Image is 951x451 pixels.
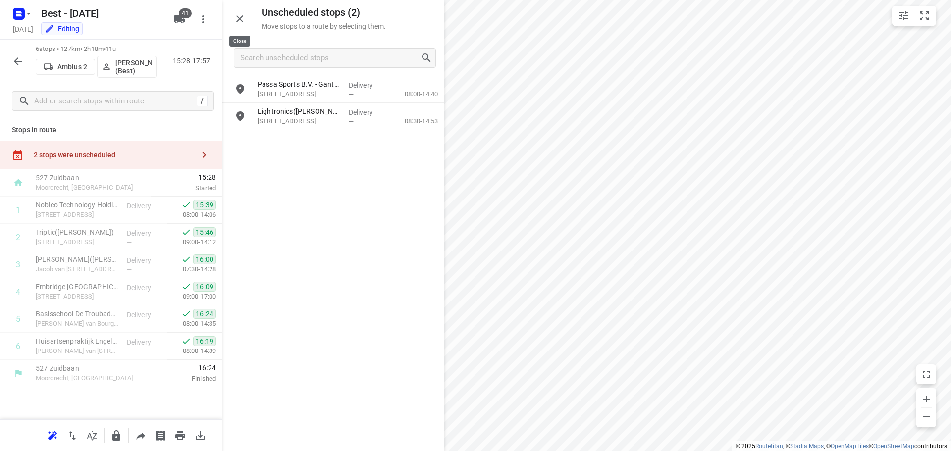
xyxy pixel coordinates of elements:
div: 3 [16,260,20,269]
p: Delivery [127,310,163,320]
div: Search [421,52,435,64]
span: 15:46 [193,227,216,237]
svg: Done [181,200,191,210]
p: Delivery [349,80,385,90]
a: OpenStreetMap [873,443,914,450]
span: Print shipping labels [151,430,170,440]
p: [STREET_ADDRESS] [258,116,341,126]
div: 4 [16,287,20,297]
p: 08:30-14:53 [389,116,438,126]
button: Map settings [894,6,914,26]
div: You are currently in edit mode. [45,24,79,34]
button: Ambius 2 [36,59,95,75]
svg: Done [181,336,191,346]
p: 527 Zuidbaan [36,363,139,373]
span: 16:09 [193,282,216,292]
p: Huisartsenpraktijk Engelsbergen(Alycia van Gemert) [36,336,119,346]
p: 07:30-14:28 [167,264,216,274]
span: Reoptimize route [43,430,62,440]
div: 6 [16,342,20,351]
p: Gantelstraat 14, Waalwijk [258,89,341,99]
li: © 2025 , © , © © contributors [736,443,947,450]
p: 08:00-14:06 [167,210,216,220]
h5: Project date [9,23,37,35]
span: — [349,118,354,125]
button: Lock route [106,426,126,446]
h5: Rename [37,5,165,21]
a: Routetitan [755,443,783,450]
span: 16:19 [193,336,216,346]
button: Fit zoom [914,6,934,26]
input: Search unscheduled stops [240,50,421,66]
svg: Done [181,282,191,292]
svg: Done [181,254,191,264]
p: Delivery [127,337,163,347]
p: Stops in route [12,125,210,135]
p: Delivery [127,228,163,238]
span: — [127,211,132,219]
a: OpenMapTiles [831,443,869,450]
p: Basisschool De Troubadour(Mart van der Heijden) [36,309,119,319]
div: small contained button group [892,6,936,26]
span: 15:28 [151,172,216,182]
p: Started [151,183,216,193]
div: 2 stops were unscheduled [34,151,194,159]
input: Add or search stops within route [34,94,197,109]
span: — [127,266,132,273]
div: 5 [16,314,20,324]
p: Finished [151,374,216,384]
p: 08:00-14:39 [167,346,216,356]
p: 15:28-17:57 [173,56,214,66]
div: grid [222,76,444,450]
span: — [127,293,132,301]
span: 11u [106,45,116,52]
p: Move stops to a route by selecting them. [262,22,386,30]
span: — [349,91,354,98]
span: — [127,239,132,246]
button: More [193,9,213,29]
p: Demi Walraven (Best) [115,59,152,75]
p: 09:00-14:12 [167,237,216,247]
span: 16:24 [193,309,216,319]
p: Heggeranklaan 1, Eindhoven [36,210,119,220]
span: 16:24 [151,363,216,373]
p: Ambius 2 [57,63,87,71]
span: Sort by time window [82,430,102,440]
p: Delivery [127,201,163,211]
p: Delivery [349,107,385,117]
p: Triptic([PERSON_NAME]) [36,227,119,237]
p: 527 Zuidbaan [36,173,139,183]
p: Maria van Bourgondiëlaan 14, Eindhoven [36,346,119,356]
p: [STREET_ADDRESS] [36,237,119,247]
p: Jacob van Maerlantlaan 11, Eindhoven [36,264,119,274]
p: Van Maerlantlyceum(Kenneth Angel) [36,254,119,264]
button: 41 [169,9,189,29]
span: — [127,320,132,328]
h5: Unscheduled stops ( 2 ) [262,7,386,18]
svg: Done [181,227,191,237]
div: / [197,96,208,106]
button: [PERSON_NAME] (Best) [97,56,157,78]
span: Print route [170,430,190,440]
p: 09:00-17:00 [167,292,216,301]
p: Nobleo Technology Holding BV([PERSON_NAME]) [36,200,119,210]
p: Boutenslaan 195, Eindhoven [36,292,119,301]
div: 1 [16,205,20,215]
span: 15:39 [193,200,216,210]
p: 6 stops • 127km • 2h18m [36,45,157,54]
span: 16:00 [193,254,216,264]
p: Delivery [127,283,163,293]
span: Share route [131,430,151,440]
span: — [127,348,132,355]
p: Embridge Nederland BV - Eindhoven(Stephan Kos) [36,282,119,292]
a: Stadia Maps [790,443,824,450]
span: • [104,45,106,52]
p: Passa Sports B.V. - Gantelstraat(Tessa van Helvert) [258,79,341,89]
p: 08:00-14:35 [167,319,216,329]
svg: Done [181,309,191,319]
p: 08:00-14:40 [389,89,438,99]
div: 2 [16,233,20,242]
p: Maria van Bourgondiëlaan 2d, Eindhoven [36,319,119,329]
span: Reverse route [62,430,82,440]
p: Moordrecht, [GEOGRAPHIC_DATA] [36,373,139,383]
